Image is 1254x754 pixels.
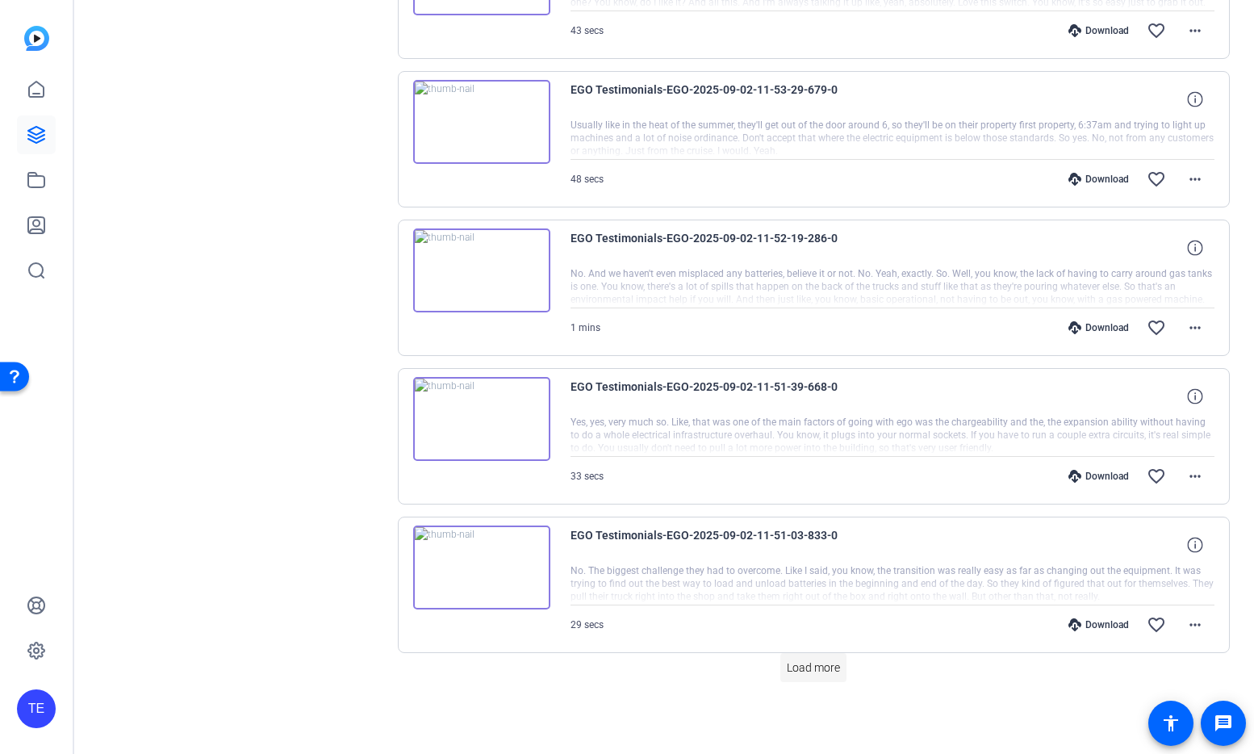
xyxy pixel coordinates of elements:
[571,174,604,185] span: 48 secs
[17,689,56,728] div: TE
[1060,321,1137,334] div: Download
[1185,615,1205,635] mat-icon: more_horiz
[571,526,869,564] span: EGO Testimonials-EGO-2025-09-02-11-51-03-833-0
[571,322,600,333] span: 1 mins
[413,228,550,312] img: thumb-nail
[1147,170,1166,189] mat-icon: favorite_border
[1060,618,1137,631] div: Download
[1214,714,1233,733] mat-icon: message
[571,25,604,36] span: 43 secs
[1060,173,1137,186] div: Download
[1147,21,1166,40] mat-icon: favorite_border
[1147,615,1166,635] mat-icon: favorite_border
[1185,21,1205,40] mat-icon: more_horiz
[780,653,846,682] button: Load more
[1060,24,1137,37] div: Download
[24,26,49,51] img: blue-gradient.svg
[1147,318,1166,337] mat-icon: favorite_border
[1185,318,1205,337] mat-icon: more_horiz
[1060,470,1137,483] div: Download
[1161,714,1181,733] mat-icon: accessibility
[1185,467,1205,486] mat-icon: more_horiz
[571,619,604,630] span: 29 secs
[571,80,869,119] span: EGO Testimonials-EGO-2025-09-02-11-53-29-679-0
[413,377,550,461] img: thumb-nail
[413,526,550,609] img: thumb-nail
[787,660,840,677] span: Load more
[571,228,869,267] span: EGO Testimonials-EGO-2025-09-02-11-52-19-286-0
[1147,467,1166,486] mat-icon: favorite_border
[571,377,869,416] span: EGO Testimonials-EGO-2025-09-02-11-51-39-668-0
[1185,170,1205,189] mat-icon: more_horiz
[413,80,550,164] img: thumb-nail
[571,471,604,482] span: 33 secs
